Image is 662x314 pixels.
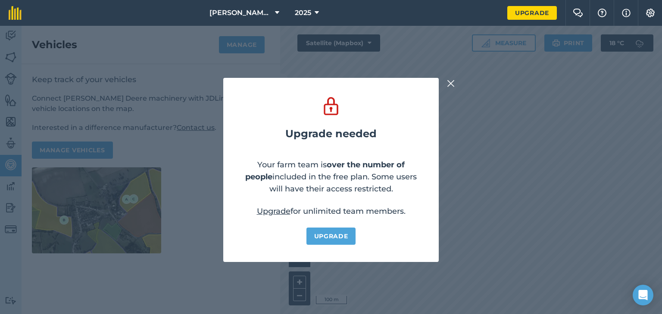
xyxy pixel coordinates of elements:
[257,206,290,216] a: Upgrade
[633,285,653,305] div: Open Intercom Messenger
[9,6,22,20] img: fieldmargin Logo
[507,6,557,20] a: Upgrade
[209,8,272,18] span: [PERSON_NAME] Farm
[257,205,406,217] p: for unlimited team members.
[245,160,405,182] strong: over the number of people
[597,9,607,17] img: A question mark icon
[306,228,356,245] a: Upgrade
[240,159,422,195] p: Your farm team is included in the free plan. Some users will have their access restricted.
[645,9,656,17] img: A cog icon
[285,128,377,140] h2: Upgrade needed
[295,8,311,18] span: 2025
[573,9,583,17] img: Two speech bubbles overlapping with the left bubble in the forefront
[622,8,631,18] img: svg+xml;base64,PHN2ZyB4bWxucz0iaHR0cDovL3d3dy53My5vcmcvMjAwMC9zdmciIHdpZHRoPSIxNyIgaGVpZ2h0PSIxNy...
[447,78,455,89] img: svg+xml;base64,PHN2ZyB4bWxucz0iaHR0cDovL3d3dy53My5vcmcvMjAwMC9zdmciIHdpZHRoPSIyMiIgaGVpZ2h0PSIzMC...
